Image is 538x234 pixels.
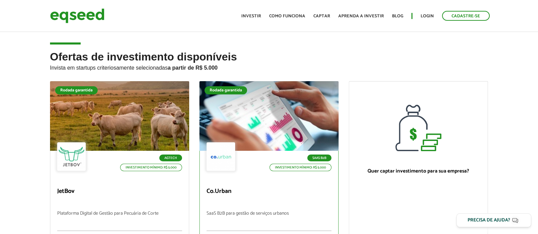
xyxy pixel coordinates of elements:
[442,11,490,21] a: Cadastre-se
[168,65,218,71] strong: a partir de R$ 5.000
[313,14,330,18] a: Captar
[120,164,182,171] p: Investimento mínimo: R$ 5.000
[356,168,481,174] p: Quer captar investimento para sua empresa?
[50,63,488,71] p: Invista em startups criteriosamente selecionadas
[205,86,247,94] div: Rodada garantida
[159,155,182,161] p: Agtech
[338,14,384,18] a: Aprenda a investir
[207,188,331,195] p: Co.Urban
[57,188,182,195] p: JetBov
[421,14,434,18] a: Login
[50,51,488,81] h2: Ofertas de investimento disponíveis
[241,14,261,18] a: Investir
[50,7,104,25] img: EqSeed
[57,211,182,231] p: Plataforma Digital de Gestão para Pecuária de Corte
[207,211,331,231] p: SaaS B2B para gestão de serviços urbanos
[55,86,98,94] div: Rodada garantida
[307,155,331,161] p: SaaS B2B
[270,164,331,171] p: Investimento mínimo: R$ 5.000
[269,14,305,18] a: Como funciona
[392,14,403,18] a: Blog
